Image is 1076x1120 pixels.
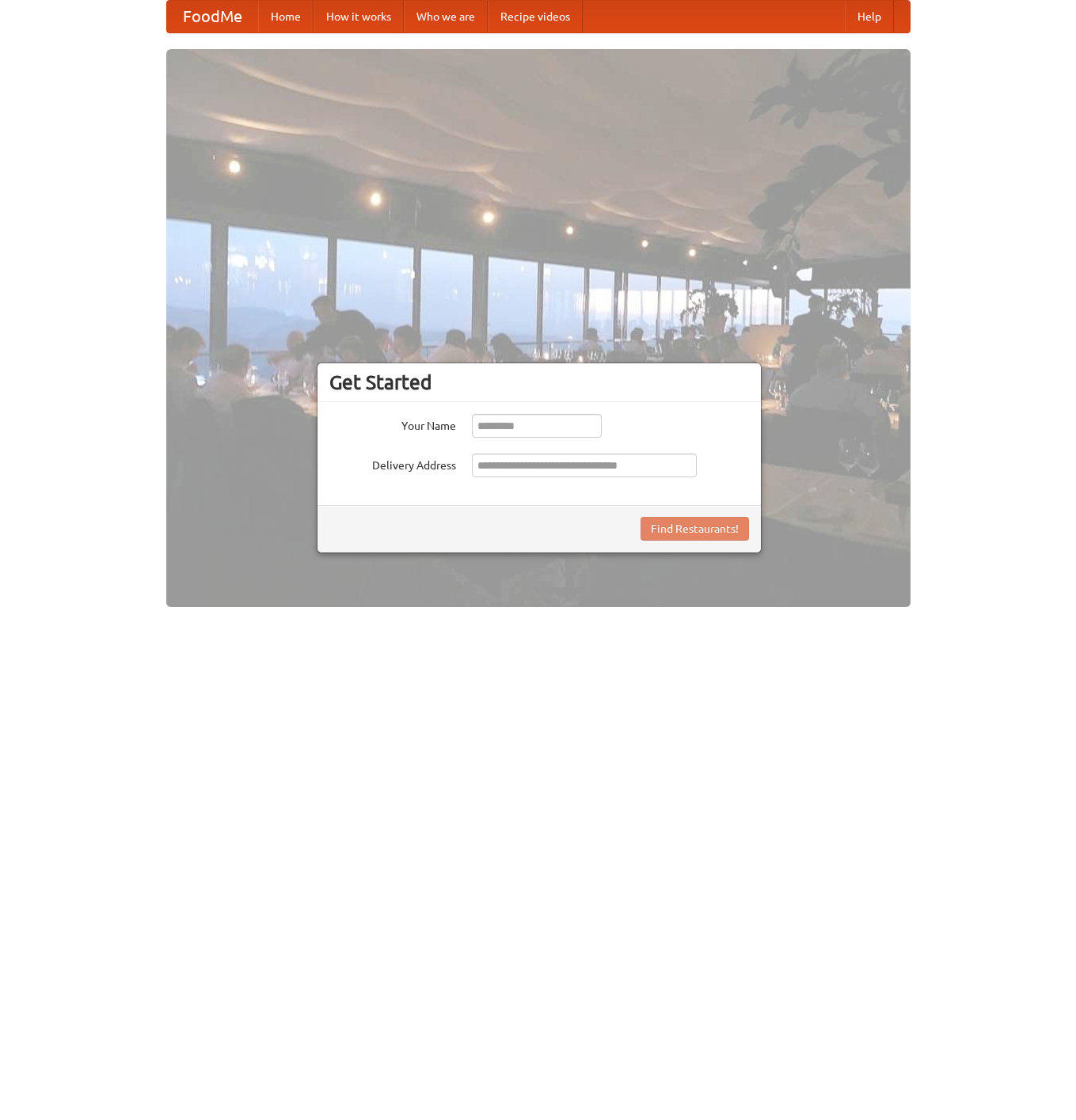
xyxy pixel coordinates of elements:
[329,370,749,394] h3: Get Started
[404,1,488,32] a: Who we are
[845,1,894,32] a: Help
[329,454,456,473] label: Delivery Address
[314,1,404,32] a: How it works
[258,1,314,32] a: Home
[488,1,583,32] a: Recipe videos
[641,517,749,541] button: Find Restaurants!
[167,1,258,32] a: FoodMe
[329,414,456,434] label: Your Name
